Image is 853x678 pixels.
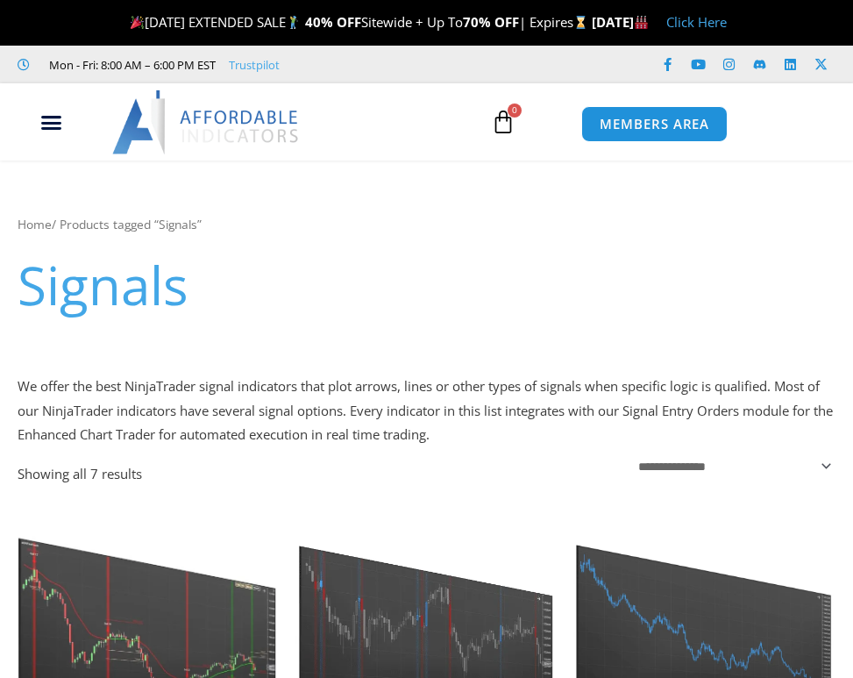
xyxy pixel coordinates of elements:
[666,13,727,31] a: Click Here
[45,54,216,75] span: Mon - Fri: 8:00 AM – 6:00 PM EST
[465,96,542,147] a: 0
[287,16,300,29] img: 🏌️‍♂️
[229,54,280,75] a: Trustpilot
[112,90,301,153] img: LogoAI | Affordable Indicators – NinjaTrader
[305,13,361,31] strong: 40% OFF
[629,454,835,479] select: Shop order
[508,103,522,118] span: 0
[18,216,52,232] a: Home
[126,13,591,31] span: [DATE] EXTENDED SALE Sitewide + Up To | Expires
[574,16,587,29] img: ⌛
[600,118,709,131] span: MEMBERS AREA
[18,213,835,236] nav: Breadcrumb
[592,13,649,31] strong: [DATE]
[131,16,144,29] img: 🎉
[10,106,94,139] div: Menu Toggle
[18,375,835,448] p: We offer the best NinjaTrader signal indicators that plot arrows, lines or other types of signals...
[581,106,728,142] a: MEMBERS AREA
[635,16,648,29] img: 🏭
[18,248,835,322] h1: Signals
[463,13,519,31] strong: 70% OFF
[18,467,142,481] p: Showing all 7 results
